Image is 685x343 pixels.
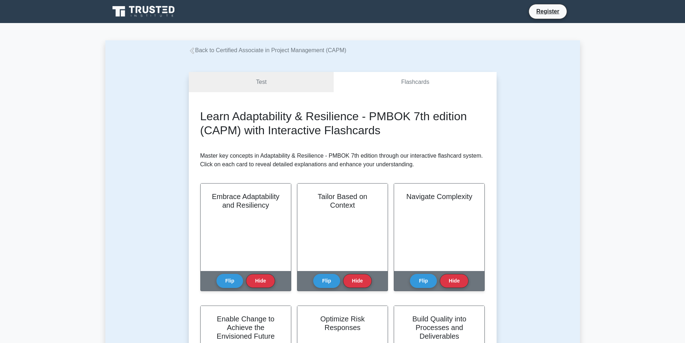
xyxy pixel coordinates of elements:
[209,315,282,340] h2: Enable Change to Achieve the Envisioned Future
[403,192,476,201] h2: Navigate Complexity
[410,274,437,288] button: Flip
[209,192,282,209] h2: Embrace Adaptability and Resiliency
[403,315,476,340] h2: Build Quality into Processes and Deliverables
[334,72,496,92] a: Flashcards
[200,109,485,137] h2: Learn Adaptability & Resilience - PMBOK 7th edition (CAPM) with Interactive Flashcards
[216,274,243,288] button: Flip
[200,152,485,169] p: Master key concepts in Adaptability & Resilience - PMBOK 7th edition through our interactive flas...
[440,274,469,288] button: Hide
[246,274,275,288] button: Hide
[313,274,340,288] button: Flip
[306,192,379,209] h2: Tailor Based on Context
[189,47,347,53] a: Back to Certified Associate in Project Management (CAPM)
[532,7,563,16] a: Register
[306,315,379,332] h2: Optimize Risk Responses
[343,274,372,288] button: Hide
[189,72,334,92] a: Test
